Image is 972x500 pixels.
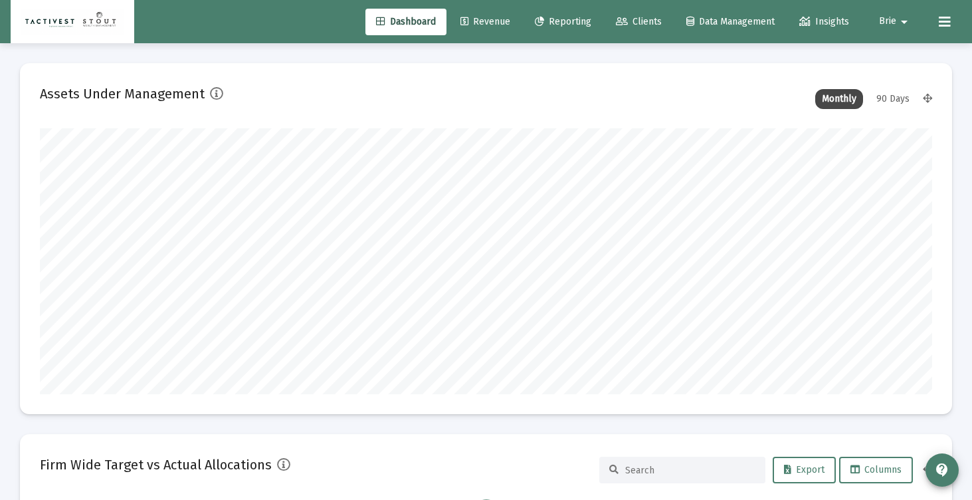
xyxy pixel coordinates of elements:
button: Columns [839,457,913,483]
h2: Firm Wide Target vs Actual Allocations [40,454,272,475]
input: Search [625,465,755,476]
a: Insights [789,9,860,35]
h2: Assets Under Management [40,83,205,104]
span: Export [784,464,825,475]
div: 90 Days [870,89,916,109]
span: Revenue [460,16,510,27]
span: Data Management [686,16,775,27]
button: Brie [863,8,928,35]
button: Export [773,457,836,483]
mat-icon: contact_support [934,462,950,478]
a: Revenue [450,9,521,35]
span: Dashboard [376,16,436,27]
img: Dashboard [21,9,124,35]
a: Data Management [676,9,785,35]
a: Clients [605,9,672,35]
div: Monthly [815,89,863,109]
span: Columns [850,464,902,475]
a: Reporting [524,9,602,35]
a: Dashboard [365,9,446,35]
span: Insights [799,16,849,27]
span: Brie [879,16,896,27]
span: Clients [616,16,662,27]
mat-icon: arrow_drop_down [896,9,912,35]
span: Reporting [535,16,591,27]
